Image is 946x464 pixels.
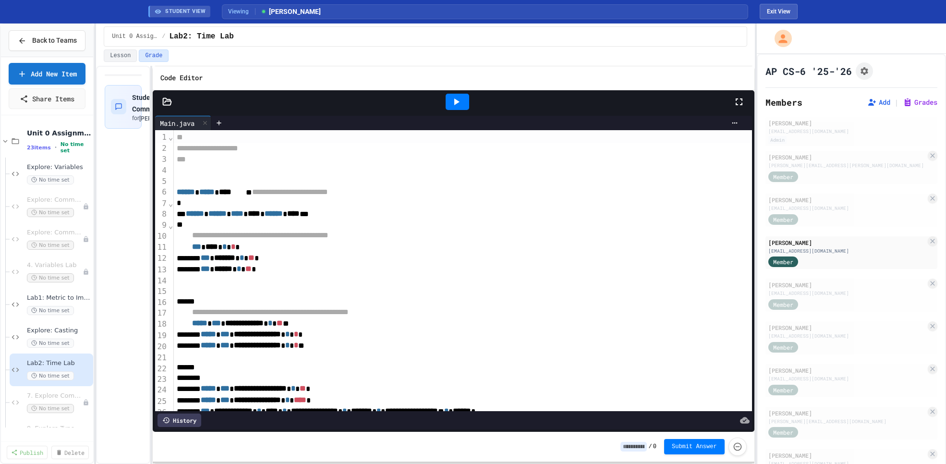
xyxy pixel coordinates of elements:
div: Admin [768,136,787,144]
div: [PERSON_NAME] [768,238,926,247]
div: 19 [155,330,168,342]
div: 2 [155,143,168,154]
div: [PERSON_NAME] [768,451,926,460]
span: [PERSON_NAME] [139,115,184,122]
span: [PERSON_NAME] [260,7,321,17]
span: No time set [27,371,74,380]
a: Share Items [9,88,85,109]
div: 4 [155,165,168,176]
span: Unit 0 Assignments [112,33,158,40]
h1: AP CS-6 '25-'26 [765,64,852,78]
div: 25 [155,396,168,407]
div: [PERSON_NAME][EMAIL_ADDRESS][PERSON_NAME][DOMAIN_NAME] [768,162,926,169]
span: Lab2: Time Lab [169,31,233,42]
span: Member [773,428,793,437]
button: Assignment Settings [856,62,873,80]
span: STUDENT VIEW [165,8,206,16]
span: Member [773,215,793,224]
span: No time set [27,339,74,348]
span: Member [773,257,793,266]
div: for [132,114,184,122]
div: 24 [155,385,168,396]
h6: Code Editor [160,72,203,84]
a: Publish [7,446,48,459]
div: 13 [155,265,168,276]
div: Unpublished [83,236,89,243]
button: Back to Teams [9,30,85,51]
span: 9. Explore Types of Errors [27,425,83,433]
div: 5 [155,176,168,187]
span: No time set [27,241,74,250]
span: Submit Answer [672,443,717,451]
iframe: chat widget [866,384,936,425]
div: [EMAIL_ADDRESS][DOMAIN_NAME] [768,375,926,382]
div: 18 [155,319,168,330]
div: 3 [155,154,168,165]
div: Main.java [155,118,199,128]
span: 4. Variables Lab [27,261,83,269]
span: | [894,97,899,108]
button: Grade [139,49,169,62]
div: Unpublished [83,269,89,275]
button: Force resubmission of student's answer (Admin only) [728,438,747,456]
span: No time set [27,404,74,413]
div: History [158,414,201,427]
div: [EMAIL_ADDRESS][DOMAIN_NAME] [768,332,926,340]
div: 10 [155,231,168,242]
div: Unpublished [83,203,89,210]
span: 0 [653,443,656,451]
a: Delete [51,446,89,459]
button: Lesson [104,49,137,62]
div: [PERSON_NAME] [768,409,926,417]
span: Student Comments [132,94,165,113]
div: [PERSON_NAME] [768,323,926,332]
span: No time set [27,175,74,184]
h2: Members [765,96,802,109]
span: No time set [27,208,74,217]
span: • [55,144,57,151]
div: 14 [155,276,168,286]
span: No time set [27,273,74,282]
div: 7 [155,198,168,209]
button: Exit student view [760,4,798,19]
div: Main.java [155,116,211,130]
a: Add New Item [9,63,85,85]
div: 1 [155,132,168,143]
div: Unpublished [83,399,89,406]
div: 6 [155,187,168,198]
span: Fold line [168,221,174,230]
span: Member [773,172,793,181]
span: Member [773,343,793,352]
span: No time set [61,141,91,154]
span: Lab1: Metric to Imperial [27,294,91,302]
button: Submit Answer [664,439,725,454]
div: [EMAIL_ADDRESS][DOMAIN_NAME] [768,290,926,297]
span: Explore: Commutativity [27,196,83,204]
div: 8 [155,209,168,220]
span: Member [773,386,793,394]
span: / [649,443,652,451]
div: 22 [155,364,168,374]
div: 16 [155,297,168,308]
div: 11 [155,242,168,253]
div: [PERSON_NAME] [768,153,926,161]
span: Explore: Variables [27,163,91,171]
span: Viewing [228,7,255,16]
span: 23 items [27,145,51,151]
span: Fold line [168,133,174,142]
div: [EMAIL_ADDRESS][DOMAIN_NAME] [768,205,926,212]
div: My Account [764,27,794,49]
div: 9 [155,220,168,231]
span: Back to Teams [32,36,77,46]
span: Lab2: Time Lab [27,359,91,367]
div: 26 [155,407,168,418]
div: 12 [155,253,168,264]
div: [PERSON_NAME][EMAIL_ADDRESS][DOMAIN_NAME] [768,418,926,425]
span: Explore: Casting [27,327,91,335]
div: 23 [155,374,168,385]
span: Fold line [168,199,174,208]
div: 20 [155,342,168,353]
div: 21 [155,353,168,363]
button: Add [867,98,890,107]
div: [PERSON_NAME] [768,366,926,375]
